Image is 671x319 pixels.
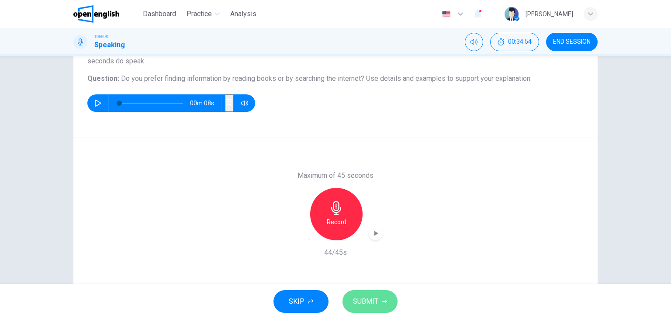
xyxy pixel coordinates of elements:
[505,7,519,21] img: Profile picture
[490,33,539,51] button: 00:34:54
[230,9,256,19] span: Analysis
[94,34,108,40] span: TOEFL®
[87,73,584,84] h6: Question :
[183,6,223,22] button: Practice
[139,6,180,22] button: Dashboard
[310,188,363,240] button: Record
[324,247,347,258] h6: 44/45s
[546,33,598,51] button: END SESSION
[187,9,212,19] span: Practice
[526,9,573,19] div: [PERSON_NAME]
[94,40,125,50] h1: Speaking
[366,74,532,83] span: Use details and examples to support your explanation.
[441,11,452,17] img: en
[225,94,234,112] button: Click to see the audio transcription
[289,295,304,308] span: SKIP
[121,74,364,83] span: Do you prefer finding information by reading books or by searching the internet?
[73,5,139,23] a: OpenEnglish logo
[73,5,119,23] img: OpenEnglish logo
[342,290,398,313] button: SUBMIT
[297,170,374,181] h6: Maximum of 45 seconds
[553,38,591,45] span: END SESSION
[353,295,378,308] span: SUBMIT
[490,33,539,51] div: Hide
[87,45,584,66] h6: Directions :
[227,6,260,22] button: Analysis
[508,38,532,45] span: 00:34:54
[143,9,176,19] span: Dashboard
[190,94,221,112] span: 00m 08s
[273,290,329,313] button: SKIP
[465,33,483,51] div: Mute
[327,217,346,227] h6: Record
